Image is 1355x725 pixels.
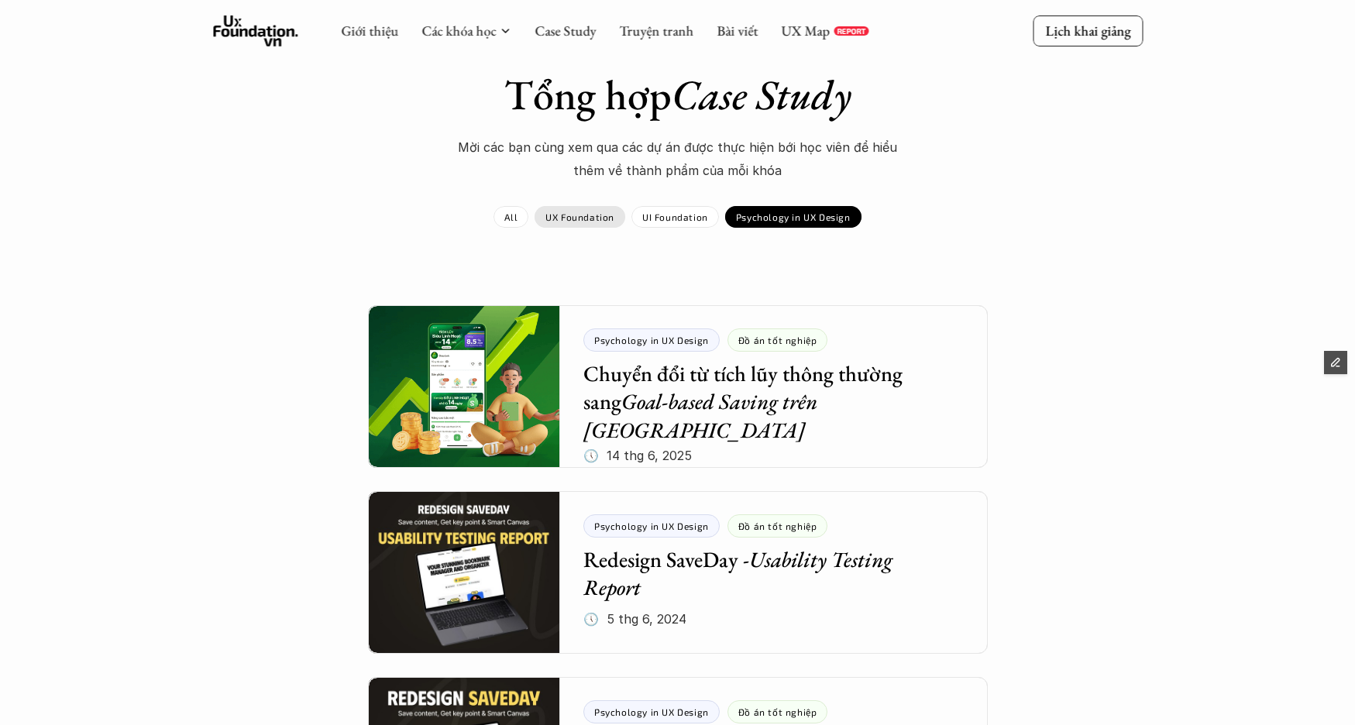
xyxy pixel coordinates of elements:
[535,22,596,40] a: Case Study
[368,491,988,654] a: Psychology in UX DesignĐồ án tốt nghiệpRedesign SaveDay -Usability Testing Report🕔 5 thg 6, 2024
[642,211,708,222] p: UI Foundation
[535,206,625,228] a: UX Foundation
[504,211,518,222] p: All
[421,22,496,40] a: Các khóa học
[1045,22,1130,40] p: Lịch khai giảng
[619,22,693,40] a: Truyện tranh
[736,211,851,222] p: Psychology in UX Design
[631,206,719,228] a: UI Foundation
[672,67,851,122] em: Case Study
[717,22,758,40] a: Bài viết
[407,70,949,120] h1: Tổng hợp
[445,136,910,183] p: Mời các bạn cùng xem qua các dự án được thực hiện bới học viên để hiểu thêm về thành phẩm của mỗi...
[837,26,865,36] p: REPORT
[781,22,830,40] a: UX Map
[368,305,988,468] a: Psychology in UX DesignĐồ án tốt nghiệpChuyển đổi từ tích lũy thông thường sangGoal-based Saving ...
[494,206,528,228] a: All
[834,26,868,36] a: REPORT
[341,22,398,40] a: Giới thiệu
[545,211,614,222] p: UX Foundation
[1324,351,1347,374] button: Edit Framer Content
[1033,15,1143,46] a: Lịch khai giảng
[725,206,861,228] a: Psychology in UX Design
